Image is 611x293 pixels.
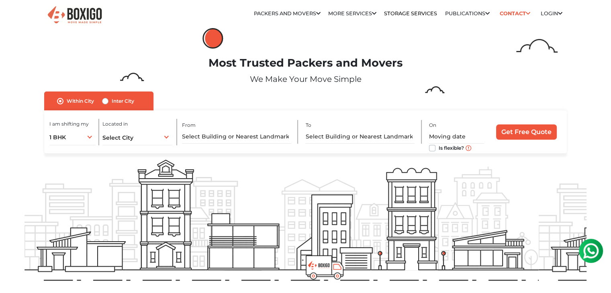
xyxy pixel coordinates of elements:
[67,96,94,106] label: Within City
[328,10,376,16] a: More services
[496,124,557,140] input: Get Free Quote
[429,122,436,129] label: On
[429,130,484,144] input: Moving date
[25,73,586,85] p: We Make Your Move Simple
[25,57,586,70] h1: Most Trusted Packers and Movers
[49,120,89,128] label: I am shifting my
[49,134,66,141] span: 1 BHK
[306,255,344,280] img: boxigo_prackers_and_movers_truck
[497,7,533,20] a: Contact
[445,10,490,16] a: Publications
[466,145,471,151] img: move_date_info
[182,130,291,144] input: Select Building or Nearest Landmark
[541,10,562,16] a: Login
[384,10,437,16] a: Storage Services
[102,134,133,141] span: Select City
[8,8,24,24] img: whatsapp-icon.svg
[254,10,321,16] a: Packers and Movers
[305,130,415,144] input: Select Building or Nearest Landmark
[112,96,134,106] label: Inter City
[439,143,464,152] label: Is flexible?
[305,122,311,129] label: To
[47,5,103,25] img: Boxigo
[182,122,196,129] label: From
[102,120,128,128] label: Located in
